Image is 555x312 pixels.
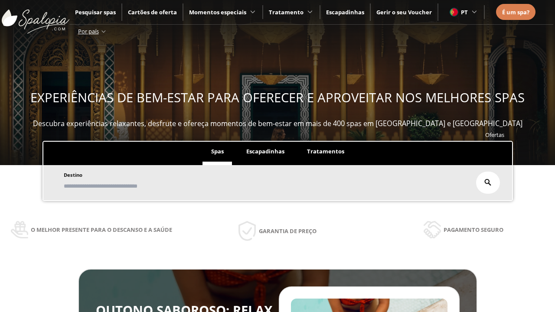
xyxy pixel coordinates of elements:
a: É um spa? [502,7,529,17]
img: ImgLogoSpalopia.BvClDcEz.svg [2,1,69,34]
span: Spas [211,147,224,155]
span: Garantia de preço [259,226,317,236]
span: Escapadinhas [246,147,284,155]
a: Pesquisar spas [75,8,116,16]
span: O melhor presente para o descanso e a saúde [31,225,172,234]
span: Por país [78,27,99,35]
span: EXPERIÊNCIAS DE BEM-ESTAR PARA OFERECER E APROVEITAR NOS MELHORES SPAS [30,89,525,106]
span: Destino [64,172,82,178]
a: Gerir o seu Voucher [376,8,432,16]
span: Pagamento seguro [444,225,503,234]
a: Escapadinhas [326,8,364,16]
a: Cartões de oferta [128,8,177,16]
span: É um spa? [502,8,529,16]
span: Descubra experiências relaxantes, desfrute e ofereça momentos de bem-estar em mais de 400 spas em... [33,119,522,128]
a: Ofertas [485,131,504,139]
span: Tratamentos [307,147,344,155]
